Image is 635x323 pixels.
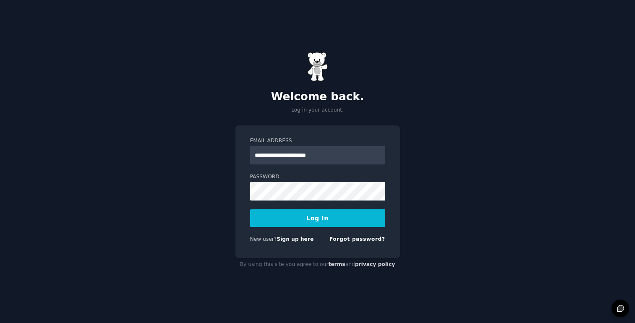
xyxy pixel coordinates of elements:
[235,90,400,104] h2: Welcome back.
[307,52,328,81] img: Gummy Bear
[250,209,385,227] button: Log In
[277,236,314,242] a: Sign up here
[329,236,385,242] a: Forgot password?
[250,236,277,242] span: New user?
[355,261,395,267] a: privacy policy
[250,137,385,145] label: Email Address
[235,258,400,271] div: By using this site you agree to our and
[235,107,400,114] p: Log in your account.
[328,261,345,267] a: terms
[250,173,385,181] label: Password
